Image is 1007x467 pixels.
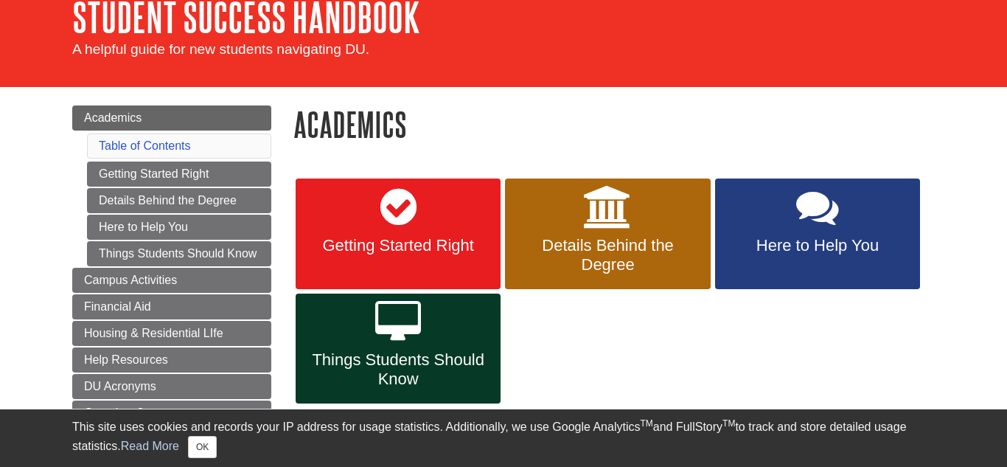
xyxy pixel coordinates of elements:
[72,374,271,399] a: DU Acronyms
[722,418,735,429] sup: TM
[715,179,920,289] a: Here to Help You
[72,401,271,426] a: Questions?
[516,236,699,274] span: Details Behind the Degree
[72,347,271,373] a: Help Resources
[296,294,501,404] a: Things Students Should Know
[87,215,271,240] a: Here to Help You
[505,179,710,289] a: Details Behind the Degree
[72,41,369,57] span: A helpful guide for new students navigating DU.
[640,418,652,429] sup: TM
[84,353,168,366] span: Help Resources
[307,350,489,389] span: Things Students Should Know
[84,407,144,419] span: Questions?
[72,418,935,458] div: This site uses cookies and records your IP address for usage statistics. Additionally, we use Goo...
[99,139,191,152] a: Table of Contents
[72,268,271,293] a: Campus Activities
[84,327,223,339] span: Housing & Residential LIfe
[87,162,271,187] a: Getting Started Right
[293,105,935,143] h1: Academics
[87,241,271,266] a: Things Students Should Know
[188,436,217,458] button: Close
[121,440,179,452] a: Read More
[87,188,271,213] a: Details Behind the Degree
[307,236,489,255] span: Getting Started Right
[84,300,151,313] span: Financial Aid
[84,380,156,392] span: DU Acronyms
[72,294,271,319] a: Financial Aid
[84,111,142,124] span: Academics
[72,321,271,346] a: Housing & Residential LIfe
[72,105,271,131] a: Academics
[84,274,177,286] span: Campus Activities
[726,236,909,255] span: Here to Help You
[296,179,501,289] a: Getting Started Right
